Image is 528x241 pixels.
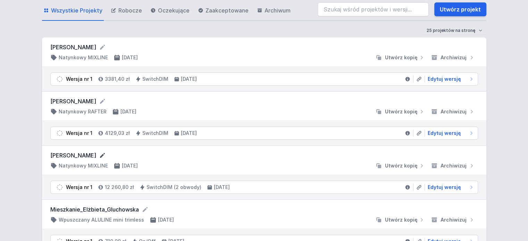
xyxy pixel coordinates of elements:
[318,2,429,16] input: Szukaj wśród projektów i wersji...
[206,6,249,15] span: Zaakceptowane
[109,1,143,21] a: Robocze
[50,205,478,214] form: Mieszkanie_Elżbieta_Gluchowska
[122,162,138,169] h4: [DATE]
[120,108,136,115] h4: [DATE]
[59,108,107,115] h4: Natynkowy RAFTER
[441,162,467,169] span: Archiwizuj
[149,1,191,21] a: Oczekujące
[66,76,92,83] div: Wersja nr 1
[105,184,134,191] h4: 12 260,80 zł
[122,54,138,61] h4: [DATE]
[385,54,418,61] span: Utwórz kopię
[425,184,475,191] a: Edytuj wersję
[181,76,197,83] h4: [DATE]
[441,54,467,61] span: Archiwizuj
[118,6,142,15] span: Robocze
[66,130,92,137] div: Wersja nr 1
[142,130,168,137] h4: SwitchDIM
[428,130,461,137] span: Edytuj wersję
[428,216,478,223] button: Archiwizuj
[50,151,478,160] form: [PERSON_NAME]
[214,184,230,191] h4: [DATE]
[428,184,461,191] span: Edytuj wersję
[99,44,106,51] button: Edytuj nazwę projektu
[105,130,130,137] h4: 4129,03 zł
[99,152,106,159] button: Edytuj nazwę projektu
[385,108,418,115] span: Utwórz kopię
[158,216,174,223] h4: [DATE]
[56,76,63,83] img: draft.svg
[441,108,467,115] span: Archiwizuj
[255,1,292,21] a: Archiwum
[265,6,291,15] span: Archiwum
[428,76,461,83] span: Edytuj wersję
[142,76,168,83] h4: SwitchDIM
[372,216,428,223] button: Utwórz kopię
[425,130,475,137] a: Edytuj wersję
[441,216,467,223] span: Archiwizuj
[99,98,106,105] button: Edytuj nazwę projektu
[372,108,428,115] button: Utwórz kopię
[181,130,197,137] h4: [DATE]
[105,76,130,83] h4: 3381,40 zł
[385,216,418,223] span: Utwórz kopię
[196,1,250,21] a: Zaakceptowane
[428,108,478,115] button: Archiwizuj
[158,6,190,15] span: Oczekujące
[66,184,92,191] div: Wersja nr 1
[434,2,486,16] a: Utwórz projekt
[59,162,108,169] h4: Natynkowy MIXLINE
[51,6,102,15] span: Wszystkie Projekty
[42,1,104,21] a: Wszystkie Projekty
[142,206,149,213] button: Edytuj nazwę projektu
[146,184,201,191] h4: SwitchDIM (2 obwody)
[50,97,478,105] form: [PERSON_NAME]
[428,162,478,169] button: Archiwizuj
[425,76,475,83] a: Edytuj wersję
[56,184,63,191] img: draft.svg
[56,130,63,137] img: draft.svg
[59,54,108,61] h4: Natynkowy MIXLINE
[50,43,478,51] form: [PERSON_NAME]
[59,216,144,223] h4: Wpuszczany ALULINE mini trimless
[372,54,428,61] button: Utwórz kopię
[385,162,418,169] span: Utwórz kopię
[428,54,478,61] button: Archiwizuj
[372,162,428,169] button: Utwórz kopię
